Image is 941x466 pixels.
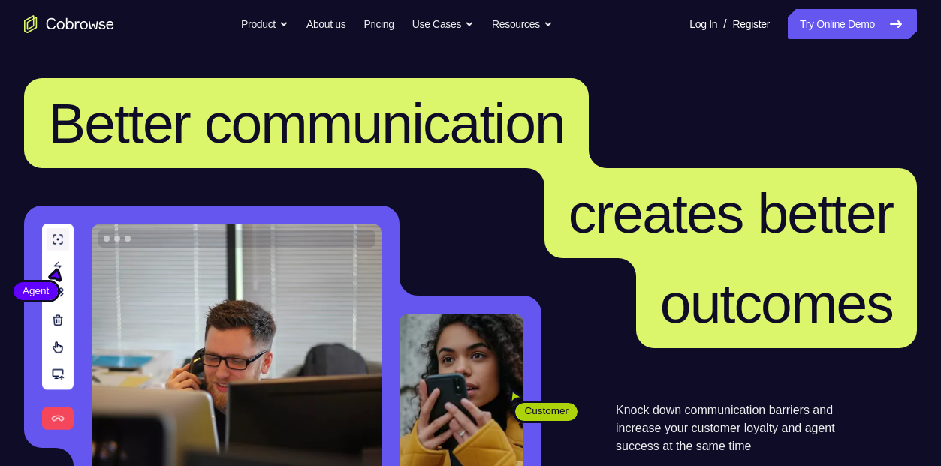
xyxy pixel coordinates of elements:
[241,9,288,39] button: Product
[306,9,345,39] a: About us
[733,9,770,39] a: Register
[660,272,893,335] span: outcomes
[569,182,893,245] span: creates better
[723,15,726,33] span: /
[363,9,394,39] a: Pricing
[24,15,114,33] a: Go to the home page
[689,9,717,39] a: Log In
[616,401,861,455] p: Knock down communication barriers and increase your customer loyalty and agent success at the sam...
[412,9,474,39] button: Use Cases
[492,9,553,39] button: Resources
[788,9,917,39] a: Try Online Demo
[48,92,565,155] span: Better communication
